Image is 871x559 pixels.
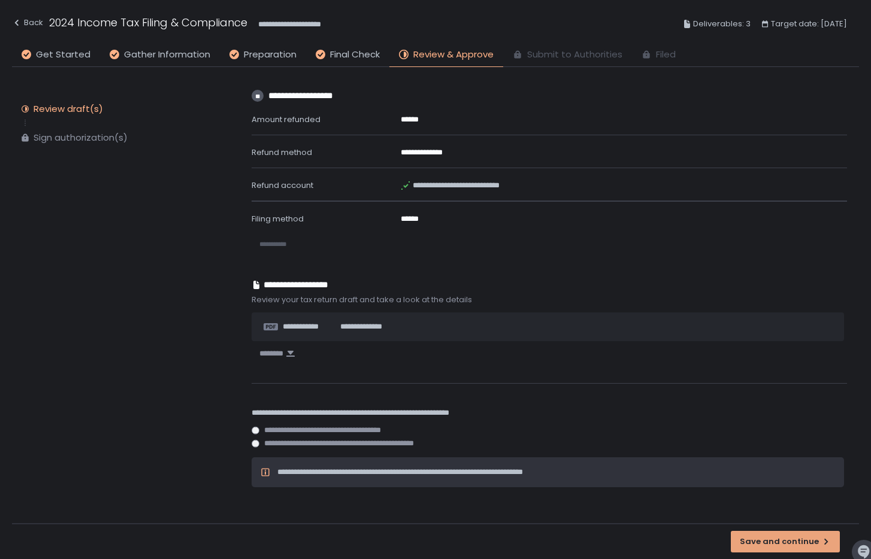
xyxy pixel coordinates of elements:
span: Filing method [252,213,304,224]
button: Save and continue [731,531,840,552]
h1: 2024 Income Tax Filing & Compliance [49,14,247,31]
div: Save and continue [740,536,831,547]
span: Review your tax return draft and take a look at the details [252,294,847,305]
span: Filed [656,48,676,62]
div: Sign authorization(s) [34,132,128,144]
span: Preparation [244,48,297,62]
span: Deliverables: 3 [693,17,751,31]
span: Gather Information [124,48,210,62]
button: Back [12,14,43,34]
div: Back [12,16,43,30]
span: Target date: [DATE] [771,17,847,31]
span: Refund account [252,180,313,191]
span: Review & Approve [413,48,494,62]
span: Refund method [252,147,312,158]
span: Final Check [330,48,380,62]
span: Submit to Authorities [527,48,622,62]
span: Amount refunded [252,114,320,125]
div: Review draft(s) [34,103,103,115]
span: Get Started [36,48,90,62]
